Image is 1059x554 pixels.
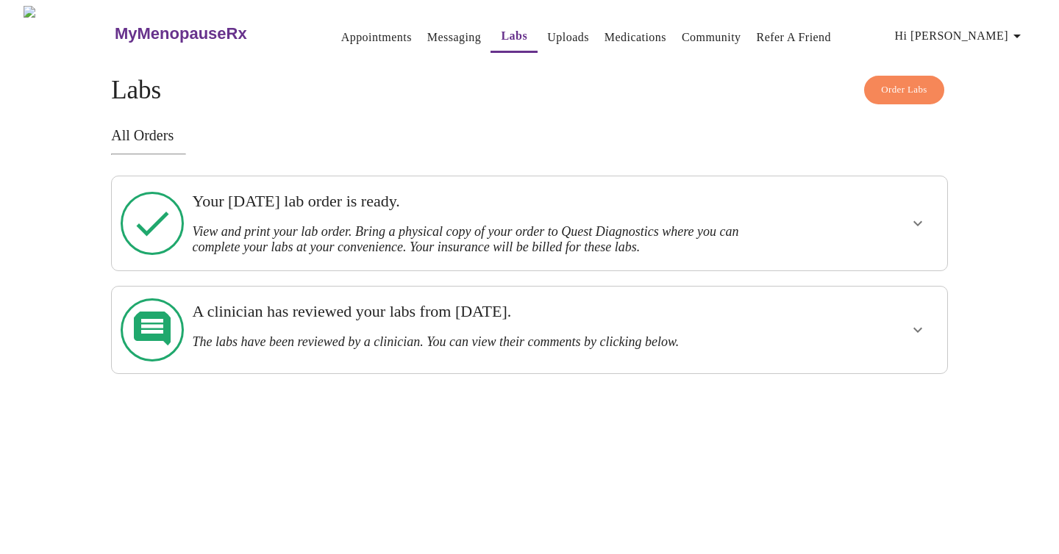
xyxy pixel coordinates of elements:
span: Order Labs [881,82,927,98]
a: Medications [605,27,666,48]
button: show more [900,206,935,241]
h3: All Orders [111,127,948,144]
a: MyMenopauseRx [113,8,305,60]
a: Appointments [341,27,412,48]
span: Hi [PERSON_NAME] [895,26,1026,46]
img: MyMenopauseRx Logo [24,6,113,61]
h3: View and print your lab order. Bring a physical copy of your order to Quest Diagnostics where you... [192,224,786,255]
button: Medications [599,23,672,52]
a: Messaging [427,27,481,48]
button: Labs [491,21,538,53]
h3: A clinician has reviewed your labs from [DATE]. [192,302,786,321]
a: Refer a Friend [757,27,832,48]
button: Order Labs [864,76,944,104]
h4: Labs [111,76,948,105]
button: Appointments [335,23,418,52]
button: show more [900,312,935,348]
button: Messaging [421,23,487,52]
a: Community [682,27,741,48]
button: Community [676,23,747,52]
h3: MyMenopauseRx [115,24,247,43]
a: Uploads [547,27,589,48]
button: Hi [PERSON_NAME] [889,21,1032,51]
a: Labs [501,26,527,46]
h3: The labs have been reviewed by a clinician. You can view their comments by clicking below. [192,334,786,350]
button: Refer a Friend [751,23,838,52]
button: Uploads [541,23,595,52]
h3: Your [DATE] lab order is ready. [192,192,786,211]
